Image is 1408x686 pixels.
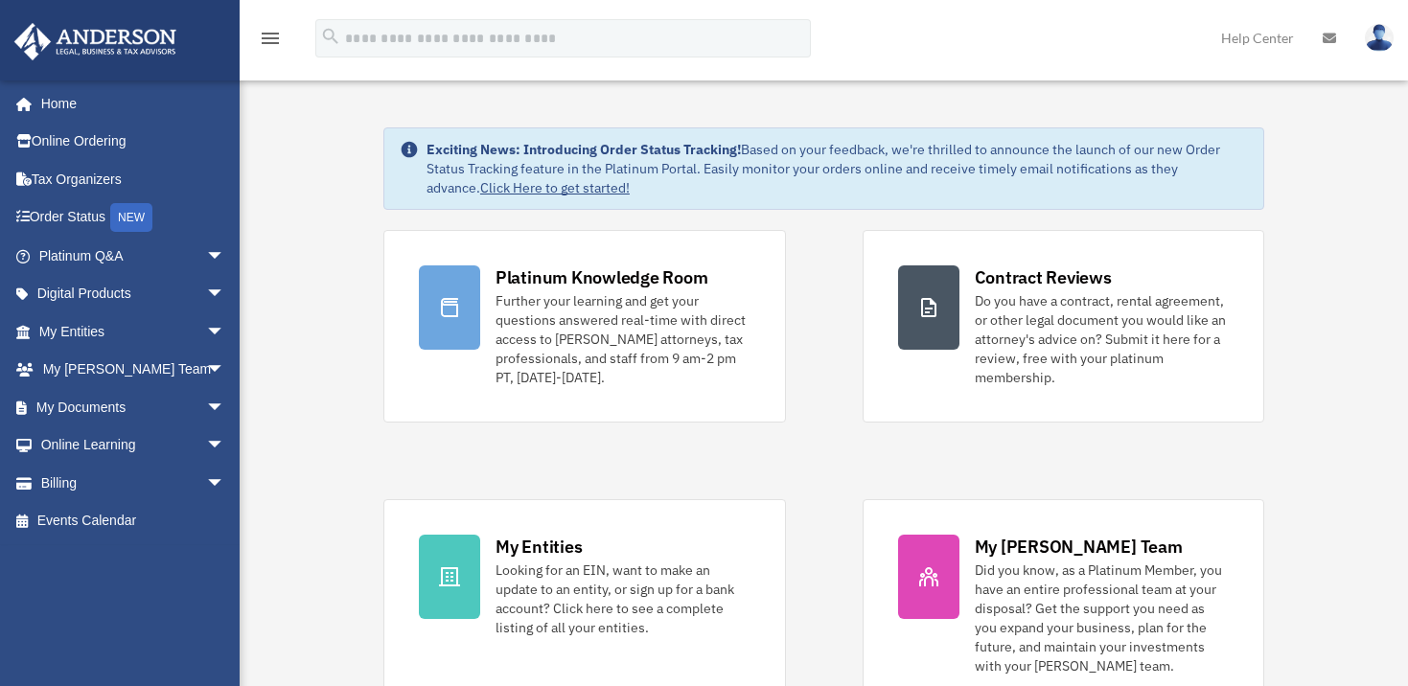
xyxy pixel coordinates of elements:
[206,351,244,390] span: arrow_drop_down
[13,351,254,389] a: My [PERSON_NAME] Teamarrow_drop_down
[259,27,282,50] i: menu
[206,312,244,352] span: arrow_drop_down
[13,464,254,502] a: Billingarrow_drop_down
[13,388,254,426] a: My Documentsarrow_drop_down
[13,275,254,313] a: Digital Productsarrow_drop_down
[206,237,244,276] span: arrow_drop_down
[427,140,1248,197] div: Based on your feedback, we're thrilled to announce the launch of our new Order Status Tracking fe...
[206,426,244,466] span: arrow_drop_down
[206,275,244,314] span: arrow_drop_down
[1365,24,1394,52] img: User Pic
[259,34,282,50] a: menu
[13,84,244,123] a: Home
[975,560,1230,675] div: Did you know, as a Platinum Member, you have an entire professional team at your disposal? Get th...
[13,237,254,275] a: Platinum Q&Aarrow_drop_down
[496,265,708,289] div: Platinum Knowledge Room
[13,123,254,161] a: Online Ordering
[427,141,741,158] strong: Exciting News: Introducing Order Status Tracking!
[975,291,1230,387] div: Do you have a contract, rental agreement, or other legal document you would like an attorney's ad...
[110,203,152,232] div: NEW
[13,198,254,238] a: Order StatusNEW
[9,23,182,60] img: Anderson Advisors Platinum Portal
[496,535,582,559] div: My Entities
[13,502,254,540] a: Events Calendar
[863,230,1265,423] a: Contract Reviews Do you have a contract, rental agreement, or other legal document you would like...
[206,464,244,503] span: arrow_drop_down
[13,160,254,198] a: Tax Organizers
[206,388,244,427] span: arrow_drop_down
[13,312,254,351] a: My Entitiesarrow_drop_down
[975,535,1183,559] div: My [PERSON_NAME] Team
[496,560,750,637] div: Looking for an EIN, want to make an update to an entity, or sign up for a bank account? Click her...
[320,26,341,47] i: search
[496,291,750,387] div: Further your learning and get your questions answered real-time with direct access to [PERSON_NAM...
[975,265,1112,289] div: Contract Reviews
[13,426,254,465] a: Online Learningarrow_drop_down
[383,230,786,423] a: Platinum Knowledge Room Further your learning and get your questions answered real-time with dire...
[480,179,630,196] a: Click Here to get started!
